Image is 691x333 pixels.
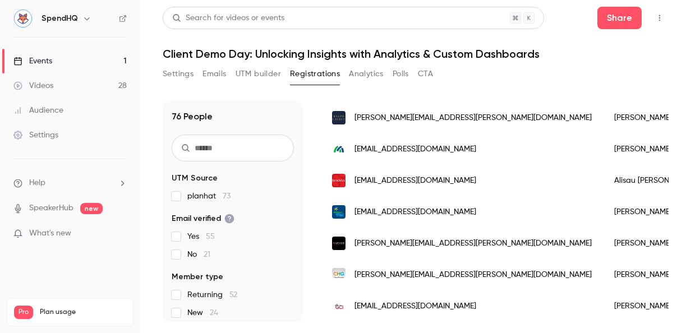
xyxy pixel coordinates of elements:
span: Yes [187,231,215,242]
div: Search for videos or events [172,12,284,24]
span: Member type [172,271,223,283]
button: Share [597,7,642,29]
iframe: Noticeable Trigger [113,229,127,239]
h6: SpendHQ [42,13,78,24]
span: Plan usage [40,308,126,317]
button: UTM builder [236,65,281,83]
h1: Client Demo Day: Unlocking Insights with Analytics & Custom Dashboards [163,47,669,61]
span: Help [29,177,45,189]
span: new [80,203,103,214]
span: What's new [29,228,71,239]
span: planhat [187,191,231,202]
img: SpendHQ [14,10,32,27]
img: synovus.com [332,174,345,187]
li: help-dropdown-opener [13,177,127,189]
span: No [187,249,210,260]
div: Videos [13,80,53,91]
h1: 76 People [172,110,213,123]
button: Settings [163,65,194,83]
button: Emails [202,65,226,83]
span: Email verified [172,213,234,224]
span: 52 [229,291,237,299]
span: [PERSON_NAME][EMAIL_ADDRESS][PERSON_NAME][DOMAIN_NAME] [354,238,592,249]
div: Audience [13,105,63,116]
span: 55 [206,233,215,240]
img: ralphlauren.com [332,111,345,124]
button: CTA [418,65,433,83]
span: [PERSON_NAME][EMAIL_ADDRESS][PERSON_NAME][DOMAIN_NAME] [354,112,592,124]
button: Polls [393,65,409,83]
span: 21 [204,251,210,258]
button: Analytics [349,65,384,83]
img: veyerlogistics.com [332,237,345,250]
img: chghealthcare.com [332,268,345,281]
span: New [187,307,218,318]
img: makerspride.com [332,142,345,156]
div: Settings [13,129,58,141]
span: Returning [187,289,237,300]
img: gci.com [332,299,345,313]
span: [EMAIL_ADDRESS][DOMAIN_NAME] [354,144,476,155]
span: [EMAIL_ADDRESS][DOMAIN_NAME] [354,175,476,187]
span: [EMAIL_ADDRESS][DOMAIN_NAME] [354,300,476,312]
span: [EMAIL_ADDRESS][DOMAIN_NAME] [354,206,476,218]
span: 24 [210,309,218,317]
span: 73 [223,192,231,200]
a: SpeakerHub [29,202,73,214]
span: Pro [14,306,33,319]
span: UTM Source [172,173,218,184]
button: Registrations [290,65,340,83]
img: aquarionwater.com [332,205,345,219]
span: [PERSON_NAME][EMAIL_ADDRESS][PERSON_NAME][DOMAIN_NAME] [354,269,592,281]
div: Events [13,55,52,67]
